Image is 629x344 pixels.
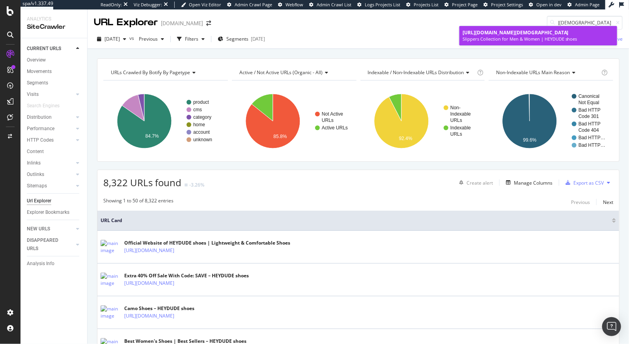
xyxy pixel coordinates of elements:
text: Not Equal [579,100,599,105]
div: Movements [27,67,52,76]
input: Find a URL [547,16,623,30]
a: Sitemaps [27,182,74,190]
h4: Non-Indexable URLs Main Reason [495,66,600,79]
text: URLs [450,118,462,123]
button: Create alert [456,176,493,189]
img: main image [101,240,120,254]
div: Previous [571,199,590,206]
text: Bad HTTP… [579,135,605,140]
text: URLs [322,118,334,123]
a: Inlinks [27,159,74,167]
span: 8,322 URLs found [103,176,181,189]
span: Admin Crawl Page [235,2,272,7]
text: Not Active [322,111,343,117]
div: Camo Shoes – HEYDUDE shoes [124,305,200,312]
span: [URL][DOMAIN_NAME][DEMOGRAPHIC_DATA] [463,29,569,36]
text: category [193,114,211,120]
text: Non- [450,105,461,110]
text: 84.7% [146,133,159,139]
a: Analysis Info [27,260,82,268]
div: Next [603,199,613,206]
div: Showing 1 to 50 of 8,322 entries [103,197,174,207]
span: URLs Crawled By Botify By pagetype [111,69,190,76]
button: [DATE] [94,33,129,45]
a: HTTP Codes [27,136,74,144]
div: Outlinks [27,170,44,179]
div: Official Website of HEYDUDE shoes | Lightweight & Comfortable Shoes [124,239,290,247]
text: URLs [450,131,462,137]
span: Project Settings [491,2,523,7]
span: Segments [226,36,248,42]
span: Project Page [452,2,478,7]
div: Performance [27,125,54,133]
div: ReadOnly: [101,2,122,8]
div: SiteCrawler [27,22,81,32]
a: Project Settings [483,2,523,8]
a: Content [27,148,82,156]
a: Outlinks [27,170,74,179]
div: Overview [27,56,46,64]
a: Open Viz Editor [181,2,221,8]
text: product [193,99,209,105]
a: Search Engines [27,102,67,110]
a: Logs Projects List [357,2,400,8]
text: Bad HTTP [579,121,601,127]
a: Open in dev [529,2,562,8]
span: Indexable / Non-Indexable URLs distribution [368,69,464,76]
img: main image [101,305,120,320]
a: Project Page [444,2,478,8]
a: [URL][DOMAIN_NAME] [124,247,174,254]
div: Distribution [27,113,52,122]
div: Export as CSV [573,179,604,186]
h4: URLs Crawled By Botify By pagetype [109,66,221,79]
text: Indexable [450,111,471,117]
span: URL Card [101,217,610,224]
span: Open in dev [536,2,562,7]
svg: A chart. [360,87,485,155]
button: Filters [174,33,208,45]
span: Projects List [414,2,439,7]
a: Movements [27,67,82,76]
div: URL Explorer [94,16,158,29]
div: Explorer Bookmarks [27,208,69,217]
button: Previous [136,33,167,45]
div: CURRENT URLS [27,45,61,53]
a: Admin Crawl Page [227,2,272,8]
span: vs [129,35,136,41]
img: Equal [185,184,188,186]
button: Next [603,197,613,207]
a: Explorer Bookmarks [27,208,82,217]
div: Viz Debugger: [134,2,162,8]
span: Admin Page [575,2,599,7]
text: 85.8% [273,134,287,139]
div: Visits [27,90,39,99]
svg: A chart. [232,87,356,155]
a: CURRENT URLS [27,45,74,53]
svg: A chart. [489,87,613,155]
a: Performance [27,125,74,133]
div: Analytics [27,16,81,22]
a: Projects List [406,2,439,8]
img: main image [101,273,120,287]
text: account [193,129,210,135]
div: DISAPPEARED URLS [27,236,67,253]
text: Code 404 [579,127,599,133]
button: Previous [571,197,590,207]
div: Create alert [467,179,493,186]
span: Active / Not Active URLs (organic - all) [239,69,323,76]
div: Sitemaps [27,182,47,190]
div: Inlinks [27,159,41,167]
a: Visits [27,90,74,99]
a: Admin Crawl List [309,2,351,8]
span: 2025 Sep. 20th [105,36,120,42]
span: Previous [136,36,158,42]
button: Segments[DATE] [215,33,268,45]
a: Webflow [278,2,303,8]
div: Open Intercom Messenger [602,317,621,336]
div: Manage Columns [514,179,552,186]
div: -3.26% [189,181,204,188]
text: 92.4% [399,136,412,141]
